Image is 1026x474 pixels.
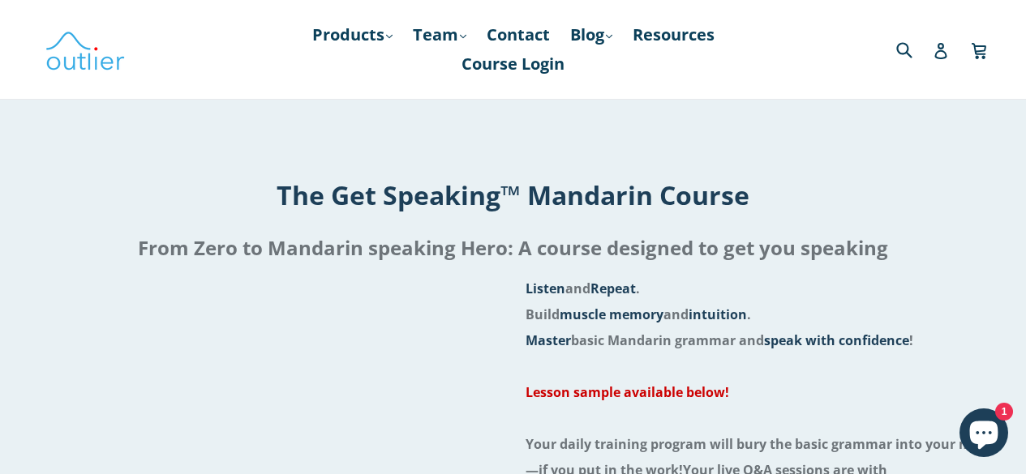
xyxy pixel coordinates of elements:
span: muscle memory [560,305,663,323]
a: Products [304,20,401,49]
span: speak with confidence [764,331,909,349]
a: Resources [625,20,723,49]
span: Repeat [590,280,636,297]
a: Lesson sample available below! [526,383,729,401]
span: and . [526,280,640,297]
span: Build and . [526,305,751,323]
a: Contact [479,20,558,49]
inbox-online-store-chat: Shopify online store chat [955,408,1013,461]
h1: The Get Speaking™ Mandarin Course [13,177,1013,212]
a: Team [405,20,474,49]
input: Search [892,32,937,66]
h2: From Zero to Mandarin speaking Hero: A course designed to get you speaking [13,228,1013,267]
span: intuition [689,305,747,323]
a: Course Login [453,49,573,79]
span: basic Mandarin grammar and ! [526,331,913,349]
a: Blog [562,20,620,49]
span: Listen [526,280,565,297]
span: Master [526,331,571,349]
img: Outlier Linguistics [45,26,126,73]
